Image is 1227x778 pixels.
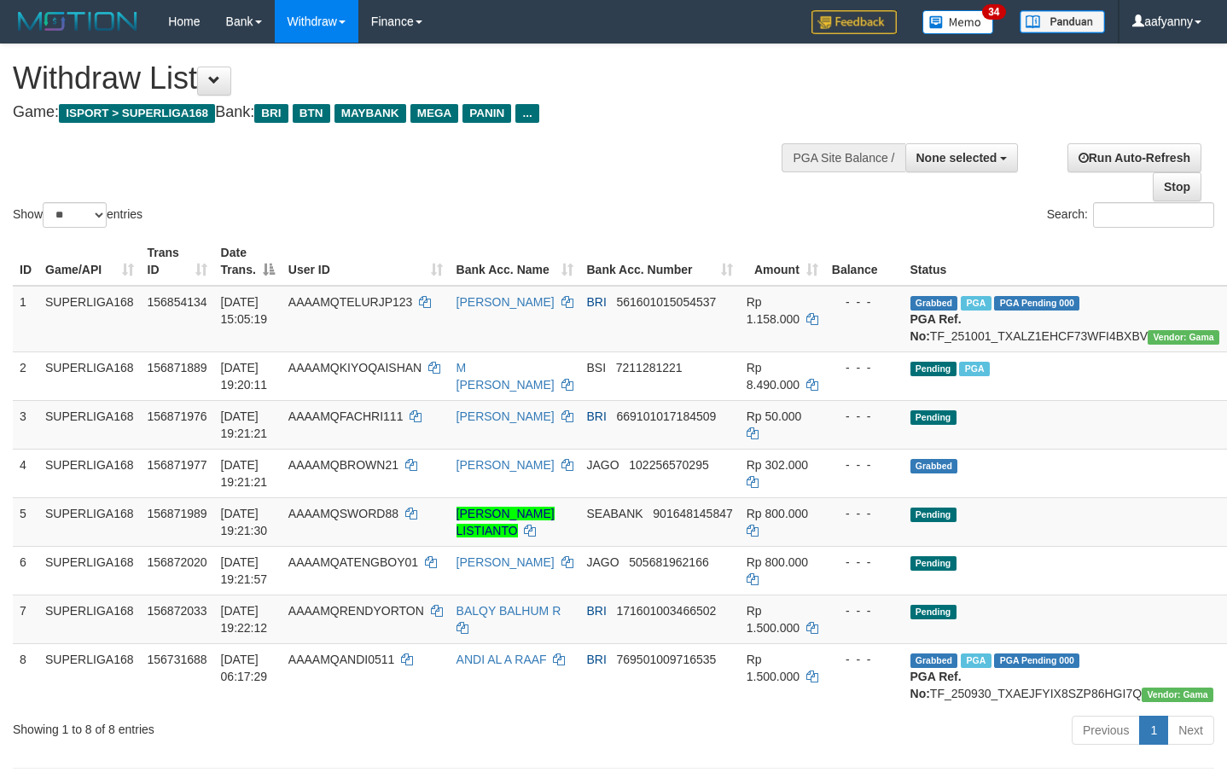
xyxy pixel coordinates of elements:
td: TF_250930_TXAEJFYIX8SZP86HGI7Q [904,643,1226,709]
th: Amount: activate to sort column ascending [740,237,825,286]
span: Marked by aafromsomean [961,653,991,668]
span: [DATE] 19:21:21 [221,409,268,440]
a: 1 [1139,716,1168,745]
span: BRI [587,295,607,309]
td: 7 [13,595,38,643]
a: Previous [1072,716,1140,745]
span: Grabbed [910,296,958,311]
span: None selected [916,151,997,165]
span: Marked by aafsengchandara [961,296,991,311]
div: - - - [832,408,897,425]
span: 156871976 [148,409,207,423]
h1: Withdraw List [13,61,801,96]
td: SUPERLIGA168 [38,351,141,400]
span: Pending [910,362,957,376]
span: Rp 1.500.000 [747,604,800,635]
span: AAAAMQSWORD88 [288,507,398,520]
span: Vendor URL: https://trx31.1velocity.biz [1142,688,1213,702]
span: 156871889 [148,361,207,374]
span: 156872020 [148,555,207,569]
select: Showentries [43,202,107,228]
span: AAAAMQKIYOQAISHAN [288,361,422,374]
span: PGA Pending [994,296,1079,311]
span: Copy 561601015054537 to clipboard [617,295,717,309]
span: 34 [982,4,1005,20]
span: BSI [587,361,607,374]
span: [DATE] 19:21:30 [221,507,268,537]
span: Rp 302.000 [747,458,808,472]
td: SUPERLIGA168 [38,643,141,709]
span: [DATE] 19:21:21 [221,458,268,489]
b: PGA Ref. No: [910,312,962,343]
span: Marked by aafsoycanthlai [959,362,989,376]
a: BALQY BALHUM R [456,604,561,618]
td: 1 [13,286,38,352]
span: Pending [910,605,957,619]
th: Balance [825,237,904,286]
span: Copy 669101017184509 to clipboard [617,409,717,423]
th: Game/API: activate to sort column ascending [38,237,141,286]
th: Date Trans.: activate to sort column descending [214,237,282,286]
a: Run Auto-Refresh [1067,143,1201,172]
td: SUPERLIGA168 [38,449,141,497]
td: 6 [13,546,38,595]
span: Pending [910,556,957,571]
a: Next [1167,716,1214,745]
span: PGA Pending [994,653,1079,668]
td: 8 [13,643,38,709]
h4: Game: Bank: [13,104,801,121]
span: Copy 171601003466502 to clipboard [617,604,717,618]
span: Rp 1.158.000 [747,295,800,326]
a: [PERSON_NAME] [456,555,555,569]
th: Bank Acc. Number: activate to sort column ascending [580,237,740,286]
div: - - - [832,651,897,668]
td: 3 [13,400,38,449]
span: 156871989 [148,507,207,520]
span: Vendor URL: https://trx31.1velocity.biz [1148,330,1219,345]
span: SEABANK [587,507,643,520]
span: [DATE] 19:20:11 [221,361,268,392]
div: - - - [832,554,897,571]
span: BRI [587,604,607,618]
span: AAAAMQFACHRI111 [288,409,404,423]
a: [PERSON_NAME] LISTIANTO [456,507,555,537]
span: AAAAMQATENGBOY01 [288,555,418,569]
td: SUPERLIGA168 [38,286,141,352]
img: MOTION_logo.png [13,9,142,34]
span: 156854134 [148,295,207,309]
td: SUPERLIGA168 [38,400,141,449]
span: Rp 800.000 [747,507,808,520]
span: 156731688 [148,653,207,666]
span: Copy 901648145847 to clipboard [653,507,732,520]
a: ANDI AL A RAAF [456,653,547,666]
td: 5 [13,497,38,546]
span: JAGO [587,458,619,472]
span: Grabbed [910,459,958,473]
td: TF_251001_TXALZ1EHCF73WFI4BXBV [904,286,1226,352]
td: SUPERLIGA168 [38,546,141,595]
td: SUPERLIGA168 [38,497,141,546]
div: - - - [832,359,897,376]
th: User ID: activate to sort column ascending [282,237,450,286]
span: Rp 50.000 [747,409,802,423]
a: [PERSON_NAME] [456,295,555,309]
span: AAAAMQBROWN21 [288,458,398,472]
span: 156872033 [148,604,207,618]
span: Rp 1.500.000 [747,653,800,683]
th: Status [904,237,1226,286]
span: ISPORT > SUPERLIGA168 [59,104,215,123]
span: Rp 800.000 [747,555,808,569]
span: BRI [254,104,288,123]
a: Stop [1153,172,1201,201]
div: PGA Site Balance / [782,143,904,172]
span: BRI [587,409,607,423]
a: [PERSON_NAME] [456,409,555,423]
img: panduan.png [1020,10,1105,33]
td: 2 [13,351,38,400]
span: Grabbed [910,653,958,668]
span: [DATE] 19:21:57 [221,555,268,586]
div: - - - [832,602,897,619]
span: AAAAMQRENDYORTON [288,604,424,618]
span: MEGA [410,104,459,123]
span: Copy 769501009716535 to clipboard [617,653,717,666]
